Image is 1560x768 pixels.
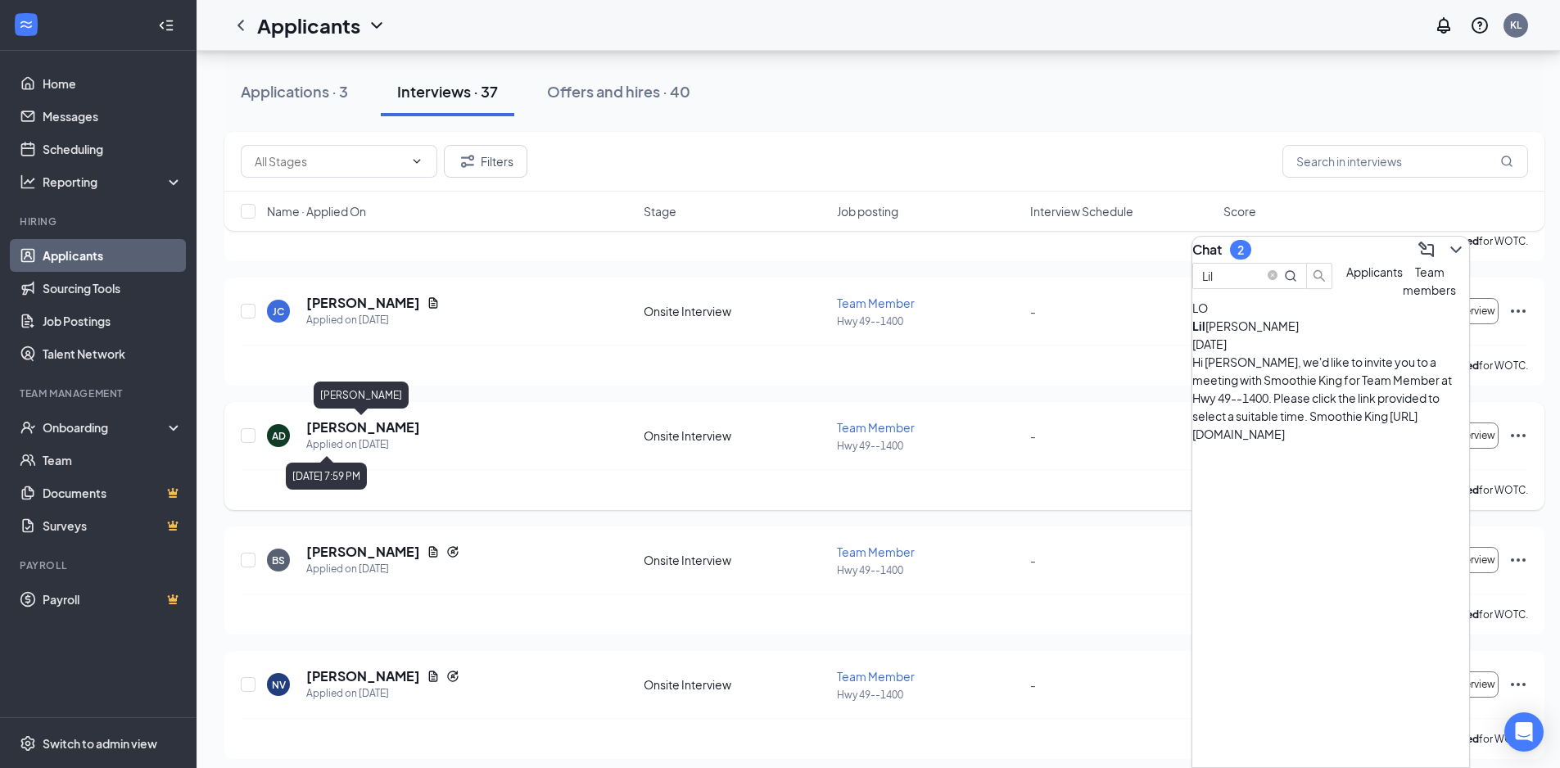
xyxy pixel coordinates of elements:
a: Applicants [43,239,183,272]
span: - [1030,428,1036,443]
span: Team Member [837,669,915,684]
div: 2 [1237,243,1244,257]
div: [PERSON_NAME] [1192,317,1340,335]
button: ComposeMessage [1413,237,1440,263]
span: close-circle [1268,270,1277,280]
h5: [PERSON_NAME] [306,294,420,312]
div: Onsite Interview [644,303,827,319]
h5: [PERSON_NAME] [306,418,420,436]
div: Applied on [DATE] [306,561,459,577]
svg: Reapply [446,670,459,683]
svg: Reapply [446,545,459,558]
h1: Applicants [257,11,360,39]
span: Job posting [837,203,898,219]
h5: [PERSON_NAME] [306,667,420,685]
div: AD [272,429,286,443]
span: - [1030,677,1036,692]
svg: Ellipses [1508,426,1528,445]
span: Applicants [1346,264,1403,279]
div: LO [1192,299,1469,317]
a: Messages [43,100,183,133]
svg: Analysis [20,174,36,190]
div: BS [272,553,285,567]
p: Hwy 49--1400 [837,563,1020,577]
a: PayrollCrown [43,583,183,616]
svg: Ellipses [1508,550,1528,570]
h5: [PERSON_NAME] [306,543,420,561]
svg: Collapse [158,17,174,34]
span: Team Member [837,420,915,435]
span: [DATE] [1192,337,1227,351]
input: Search in interviews [1282,145,1528,178]
svg: Document [427,296,440,309]
a: DocumentsCrown [43,477,183,509]
div: Interviews · 37 [397,81,498,102]
div: Onsite Interview [644,676,827,693]
span: - [1030,304,1036,318]
div: Hiring [20,215,179,228]
input: Search applicant [1202,267,1261,285]
button: search [1306,263,1332,289]
svg: Notifications [1434,16,1454,35]
p: Hwy 49--1400 [837,314,1020,328]
a: Home [43,67,183,100]
svg: Document [427,545,440,558]
a: SurveysCrown [43,509,183,542]
span: Score [1223,203,1256,219]
a: Scheduling [43,133,183,165]
div: Switch to admin view [43,735,157,752]
div: Applied on [DATE] [306,312,440,328]
div: Offers and hires · 40 [547,81,690,102]
div: KL [1510,18,1522,32]
svg: ChevronDown [367,16,387,35]
span: Interview Schedule [1030,203,1133,219]
svg: Ellipses [1508,301,1528,321]
div: JC [273,305,284,318]
div: Payroll [20,558,179,572]
svg: WorkstreamLogo [18,16,34,33]
div: Onsite Interview [644,552,827,568]
span: - [1030,553,1036,567]
div: Onsite Interview [644,427,827,444]
div: Applications · 3 [241,81,348,102]
span: Stage [644,203,676,219]
a: Team [43,444,183,477]
div: Team Management [20,386,179,400]
svg: Filter [458,151,477,171]
a: Job Postings [43,305,183,337]
div: NV [272,678,286,692]
span: close-circle [1268,269,1277,284]
a: Sourcing Tools [43,272,183,305]
div: Applied on [DATE] [306,436,420,453]
p: Hwy 49--1400 [837,688,1020,702]
a: Talent Network [43,337,183,370]
p: Hwy 49--1400 [837,439,1020,453]
div: Onboarding [43,419,169,436]
svg: ChevronLeft [231,16,251,35]
svg: Settings [20,735,36,752]
svg: ComposeMessage [1417,240,1436,260]
svg: MagnifyingGlass [1500,155,1513,168]
button: Filter Filters [444,145,527,178]
svg: QuestionInfo [1470,16,1490,35]
span: Team Member [837,296,915,310]
svg: Document [427,670,440,683]
svg: Ellipses [1508,675,1528,694]
div: Hi [PERSON_NAME], we'd like to invite you to a meeting with Smoothie King for Team Member at Hwy ... [1192,353,1469,443]
span: Name · Applied On [267,203,366,219]
svg: ChevronDown [410,155,423,168]
svg: UserCheck [20,419,36,436]
span: Team Member [837,544,915,559]
div: Open Intercom Messenger [1504,712,1544,752]
span: search [1307,269,1332,282]
b: Lil [1192,318,1205,333]
div: Applied on [DATE] [306,685,459,702]
svg: MagnifyingGlass [1284,269,1297,282]
input: All Stages [255,152,404,170]
button: ChevronDown [1443,237,1469,263]
div: [PERSON_NAME] [314,382,409,409]
h3: Chat [1192,241,1222,259]
svg: ChevronDown [1446,240,1466,260]
div: Reporting [43,174,183,190]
